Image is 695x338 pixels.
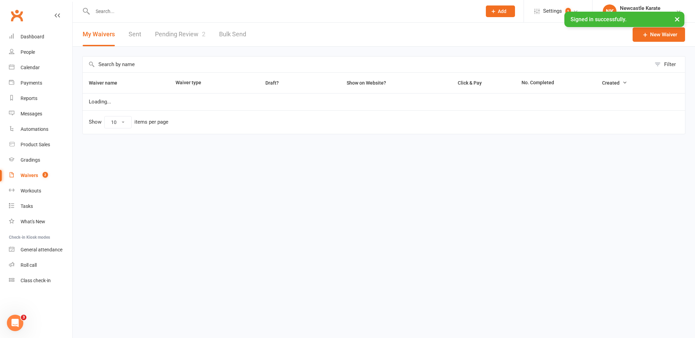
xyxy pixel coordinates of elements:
span: Signed in successfully. [571,16,626,23]
span: Draft? [265,80,279,86]
div: Reports [21,96,37,101]
a: General attendance kiosk mode [9,242,72,258]
button: Filter [651,57,685,72]
span: Add [498,9,506,14]
div: Automations [21,126,48,132]
a: Sent [129,23,141,46]
div: Show [89,116,168,128]
td: Loading... [83,93,685,110]
span: Created [602,80,627,86]
div: Roll call [21,262,37,268]
span: Settings [543,3,562,19]
div: Calendar [21,65,40,70]
a: People [9,45,72,60]
span: Click & Pay [458,80,482,86]
span: 3 [21,315,26,320]
a: Pending Review2 [155,23,205,46]
div: Newcastle Karate [620,5,660,11]
button: My Waivers [83,23,115,46]
button: Draft? [259,79,286,87]
div: Payments [21,80,42,86]
a: Product Sales [9,137,72,152]
div: Waivers [21,173,38,178]
button: Add [486,5,515,17]
div: Workouts [21,188,41,193]
div: items per page [134,119,168,125]
a: Waivers 2 [9,168,72,183]
button: Show on Website? [340,79,394,87]
span: 2 [202,30,205,38]
button: × [671,12,683,26]
button: Waiver name [89,79,125,87]
a: Gradings [9,152,72,168]
div: Gradings [21,157,40,163]
div: Class check-in [21,278,51,283]
div: Newcastle Karate [620,11,660,17]
a: Reports [9,91,72,106]
div: Messages [21,111,42,116]
a: Clubworx [8,7,25,24]
button: Click & Pay [452,79,489,87]
span: Waiver name [89,80,125,86]
iframe: Intercom live chat [7,315,23,331]
a: Workouts [9,183,72,199]
a: New Waiver [633,27,685,42]
a: Dashboard [9,29,72,45]
span: 1 [565,8,571,15]
input: Search by name [83,57,651,72]
div: Filter [664,60,676,68]
a: Messages [9,106,72,122]
div: What's New [21,219,45,224]
a: Tasks [9,199,72,214]
div: Tasks [21,203,33,209]
button: Created [602,79,627,87]
input: Search... [91,7,477,16]
a: Bulk Send [219,23,246,46]
a: Calendar [9,60,72,75]
a: Payments [9,75,72,91]
div: Dashboard [21,34,44,39]
th: Waiver type [169,73,238,93]
a: Automations [9,122,72,137]
span: Show on Website? [347,80,386,86]
div: Product Sales [21,142,50,147]
div: General attendance [21,247,62,252]
th: No. Completed [515,73,596,93]
a: Roll call [9,258,72,273]
a: What's New [9,214,72,229]
a: Class kiosk mode [9,273,72,288]
span: 2 [43,172,48,178]
div: People [21,49,35,55]
div: NK [603,4,616,18]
